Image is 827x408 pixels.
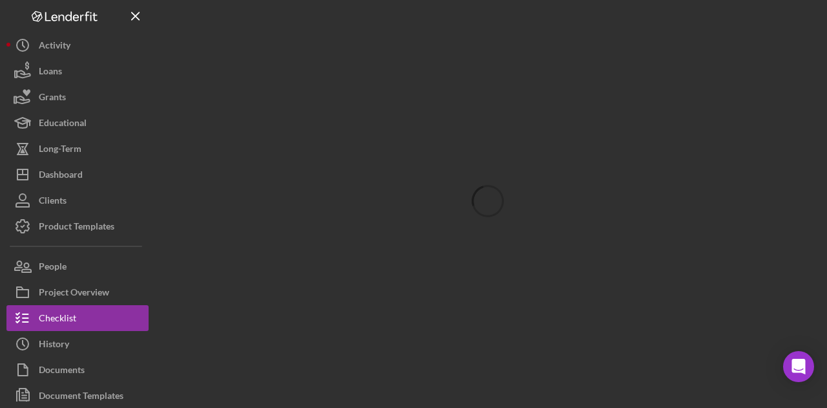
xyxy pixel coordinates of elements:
button: People [6,253,149,279]
div: Open Intercom Messenger [783,351,814,382]
div: History [39,331,69,360]
button: Loans [6,58,149,84]
button: History [6,331,149,357]
div: Documents [39,357,85,386]
button: Dashboard [6,162,149,188]
button: Documents [6,357,149,383]
button: Activity [6,32,149,58]
button: Product Templates [6,213,149,239]
button: Project Overview [6,279,149,305]
div: Long-Term [39,136,81,165]
button: Checklist [6,305,149,331]
div: Clients [39,188,67,217]
button: Long-Term [6,136,149,162]
div: Loans [39,58,62,87]
div: Educational [39,110,87,139]
div: Product Templates [39,213,114,242]
div: Grants [39,84,66,113]
button: Educational [6,110,149,136]
div: Activity [39,32,70,61]
div: Project Overview [39,279,109,308]
div: Checklist [39,305,76,334]
button: Grants [6,84,149,110]
div: People [39,253,67,283]
button: Clients [6,188,149,213]
div: Dashboard [39,162,83,191]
